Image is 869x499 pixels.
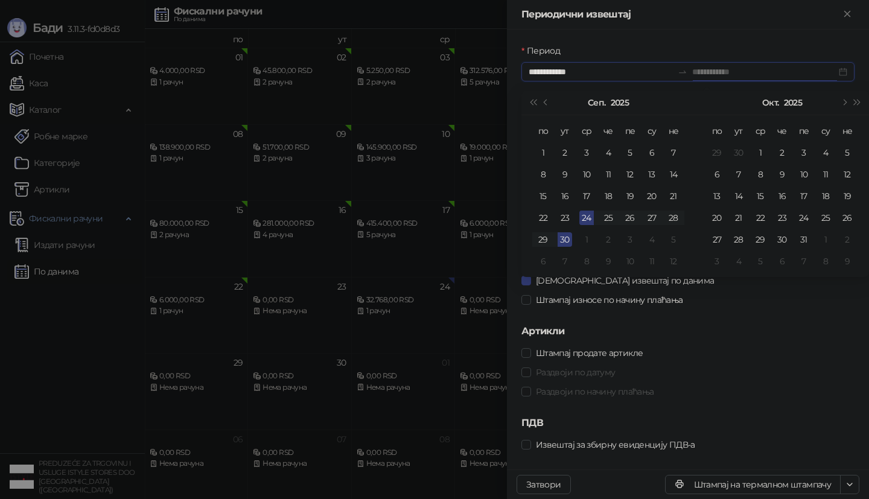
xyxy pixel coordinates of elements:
[645,254,659,269] div: 11
[706,207,728,229] td: 2025-10-20
[666,254,681,269] div: 12
[601,189,616,203] div: 18
[526,91,540,115] button: Претходна година (Control + left)
[731,167,746,182] div: 7
[531,366,620,379] span: Раздвоји по датуму
[623,167,637,182] div: 12
[793,185,815,207] td: 2025-10-17
[666,167,681,182] div: 14
[731,145,746,160] div: 30
[678,67,687,77] span: to
[645,189,659,203] div: 20
[663,229,684,250] td: 2025-10-05
[531,274,719,287] span: [DEMOGRAPHIC_DATA] извештај по данима
[815,185,836,207] td: 2025-10-18
[619,120,641,142] th: пе
[836,120,858,142] th: не
[771,164,793,185] td: 2025-10-09
[536,167,550,182] div: 8
[532,164,554,185] td: 2025-09-08
[666,232,681,247] div: 5
[641,120,663,142] th: су
[836,142,858,164] td: 2025-10-05
[532,207,554,229] td: 2025-09-22
[710,232,724,247] div: 27
[837,91,850,115] button: Следећи месец (PageDown)
[836,207,858,229] td: 2025-10-26
[554,207,576,229] td: 2025-09-23
[597,229,619,250] td: 2025-10-02
[623,211,637,225] div: 26
[619,185,641,207] td: 2025-09-19
[840,254,855,269] div: 9
[645,167,659,182] div: 13
[558,145,572,160] div: 2
[840,189,855,203] div: 19
[645,211,659,225] div: 27
[536,189,550,203] div: 15
[793,120,815,142] th: пе
[818,232,833,247] div: 1
[601,167,616,182] div: 11
[554,185,576,207] td: 2025-09-16
[753,254,768,269] div: 5
[775,145,789,160] div: 2
[536,232,550,247] div: 29
[851,91,864,115] button: Следећа година (Control + right)
[558,254,572,269] div: 7
[728,229,750,250] td: 2025-10-28
[797,254,811,269] div: 7
[601,211,616,225] div: 25
[753,232,768,247] div: 29
[601,254,616,269] div: 9
[728,164,750,185] td: 2025-10-07
[597,207,619,229] td: 2025-09-25
[579,232,594,247] div: 1
[558,189,572,203] div: 16
[666,211,681,225] div: 28
[750,250,771,272] td: 2025-11-05
[840,232,855,247] div: 2
[619,207,641,229] td: 2025-09-26
[531,346,648,360] span: Штампај продате артикле
[666,145,681,160] div: 7
[728,142,750,164] td: 2025-09-30
[710,167,724,182] div: 6
[840,7,855,22] button: Close
[554,250,576,272] td: 2025-10-07
[815,164,836,185] td: 2025-10-11
[771,229,793,250] td: 2025-10-30
[818,254,833,269] div: 8
[597,142,619,164] td: 2025-09-04
[750,207,771,229] td: 2025-10-22
[728,250,750,272] td: 2025-11-04
[771,185,793,207] td: 2025-10-16
[521,324,855,338] h5: Артикли
[536,145,550,160] div: 1
[815,250,836,272] td: 2025-11-08
[706,164,728,185] td: 2025-10-06
[815,207,836,229] td: 2025-10-25
[579,167,594,182] div: 10
[531,438,700,451] span: Извештај за збирну евиденцију ПДВ-а
[663,120,684,142] th: не
[521,416,855,430] h5: ПДВ
[750,120,771,142] th: ср
[641,207,663,229] td: 2025-09-27
[710,254,724,269] div: 3
[836,164,858,185] td: 2025-10-12
[728,207,750,229] td: 2025-10-21
[731,189,746,203] div: 14
[576,142,597,164] td: 2025-09-03
[588,91,605,115] button: Изабери месец
[750,185,771,207] td: 2025-10-15
[619,229,641,250] td: 2025-10-03
[532,120,554,142] th: по
[753,189,768,203] div: 15
[532,229,554,250] td: 2025-09-29
[753,211,768,225] div: 22
[731,254,746,269] div: 4
[623,232,637,247] div: 3
[706,250,728,272] td: 2025-11-03
[797,211,811,225] div: 24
